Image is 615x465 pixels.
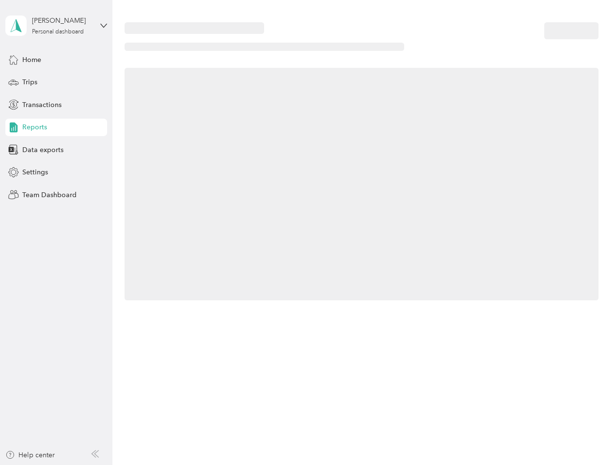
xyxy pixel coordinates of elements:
[22,190,77,200] span: Team Dashboard
[22,55,41,65] span: Home
[32,15,93,26] div: [PERSON_NAME]
[32,29,84,35] div: Personal dashboard
[22,145,63,155] span: Data exports
[22,167,48,177] span: Settings
[5,450,55,460] button: Help center
[22,100,62,110] span: Transactions
[22,77,37,87] span: Trips
[22,122,47,132] span: Reports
